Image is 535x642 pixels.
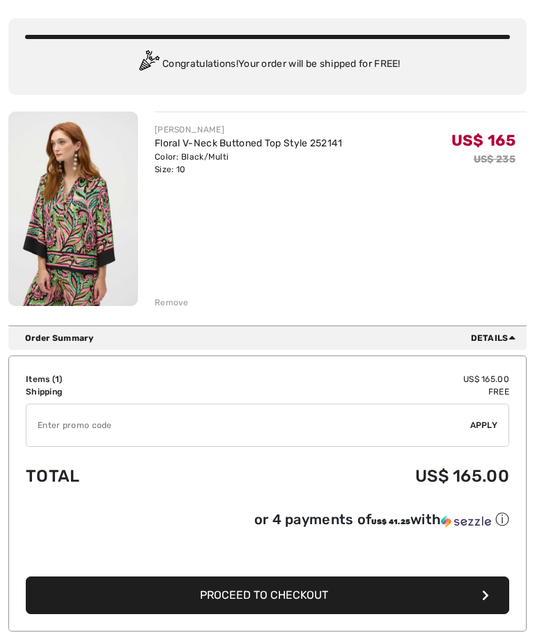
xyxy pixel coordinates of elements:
iframe: PayPal-paypal [26,535,509,573]
a: Floral V-Neck Buttoned Top Style 252141 [155,138,343,150]
span: US$ 41.25 [371,519,410,527]
span: Proceed to Checkout [200,589,328,602]
input: Promo code [26,405,470,447]
td: Items ( ) [26,374,202,386]
button: Proceed to Checkout [26,577,509,615]
div: Order Summary [25,333,521,345]
span: 1 [55,375,59,385]
span: Apply [470,420,498,432]
td: Total [26,453,202,500]
span: US$ 165 [451,132,515,151]
span: Details [471,333,521,345]
td: US$ 165.00 [202,374,509,386]
div: [PERSON_NAME] [155,124,343,137]
div: Remove [155,297,189,309]
s: US$ 235 [474,154,515,166]
td: Shipping [26,386,202,399]
div: or 4 payments of with [254,511,509,530]
img: Floral V-Neck Buttoned Top Style 252141 [8,112,138,307]
div: Color: Black/Multi Size: 10 [155,151,343,176]
td: Free [202,386,509,399]
div: Congratulations! Your order will be shipped for FREE! [25,51,510,79]
td: US$ 165.00 [202,453,509,500]
div: or 4 payments ofUS$ 41.25withSezzle Click to learn more about Sezzle [26,511,509,535]
img: Congratulation2.svg [134,51,162,79]
img: Sezzle [441,516,491,528]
